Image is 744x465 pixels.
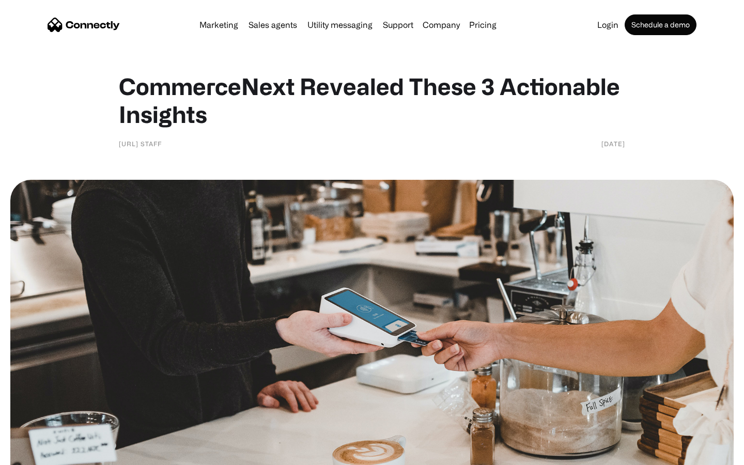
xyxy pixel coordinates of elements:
[10,447,62,461] aside: Language selected: English
[21,447,62,461] ul: Language list
[303,21,377,29] a: Utility messaging
[593,21,623,29] a: Login
[379,21,417,29] a: Support
[244,21,301,29] a: Sales agents
[119,72,625,128] h1: CommerceNext Revealed These 3 Actionable Insights
[48,17,120,33] a: home
[119,138,162,149] div: [URL] Staff
[423,18,460,32] div: Company
[625,14,696,35] a: Schedule a demo
[195,21,242,29] a: Marketing
[465,21,501,29] a: Pricing
[601,138,625,149] div: [DATE]
[420,18,463,32] div: Company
